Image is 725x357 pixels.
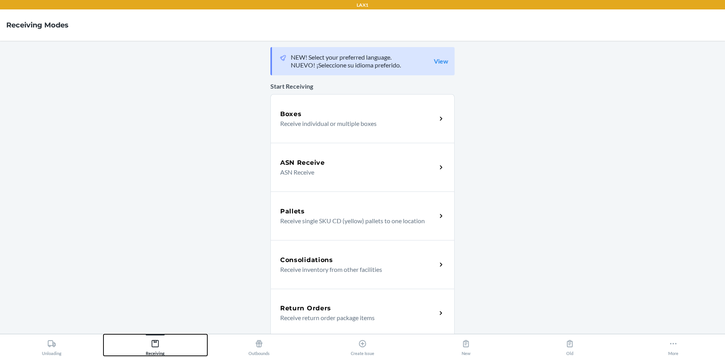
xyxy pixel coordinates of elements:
[280,265,430,274] p: Receive inventory from other facilities
[518,334,621,356] button: Old
[270,94,455,143] a: BoxesReceive individual or multiple boxes
[311,334,414,356] button: Create Issue
[42,336,62,356] div: Unloading
[357,2,368,9] p: LAX1
[280,216,430,226] p: Receive single SKU CD (yellow) pallets to one location
[6,20,69,30] h4: Receiving Modes
[146,336,165,356] div: Receiving
[270,82,455,91] p: Start Receiving
[103,334,207,356] button: Receiving
[270,240,455,289] a: ConsolidationsReceive inventory from other facilities
[565,336,574,356] div: Old
[668,336,678,356] div: More
[280,304,331,313] h5: Return Orders
[434,57,448,65] a: View
[414,334,518,356] button: New
[270,143,455,191] a: ASN ReceiveASN Receive
[291,61,401,69] p: NUEVO! ¡Seleccione su idioma preferido.
[270,191,455,240] a: PalletsReceive single SKU CD (yellow) pallets to one location
[280,119,430,128] p: Receive individual or multiple boxes
[280,168,430,177] p: ASN Receive
[207,334,311,356] button: Outbounds
[248,336,270,356] div: Outbounds
[280,207,305,216] h5: Pallets
[622,334,725,356] button: More
[280,255,333,265] h5: Consolidations
[270,289,455,337] a: Return OrdersReceive return order package items
[280,313,430,322] p: Receive return order package items
[462,336,471,356] div: New
[280,109,302,119] h5: Boxes
[280,158,325,168] h5: ASN Receive
[351,336,374,356] div: Create Issue
[291,53,401,61] p: NEW! Select your preferred language.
